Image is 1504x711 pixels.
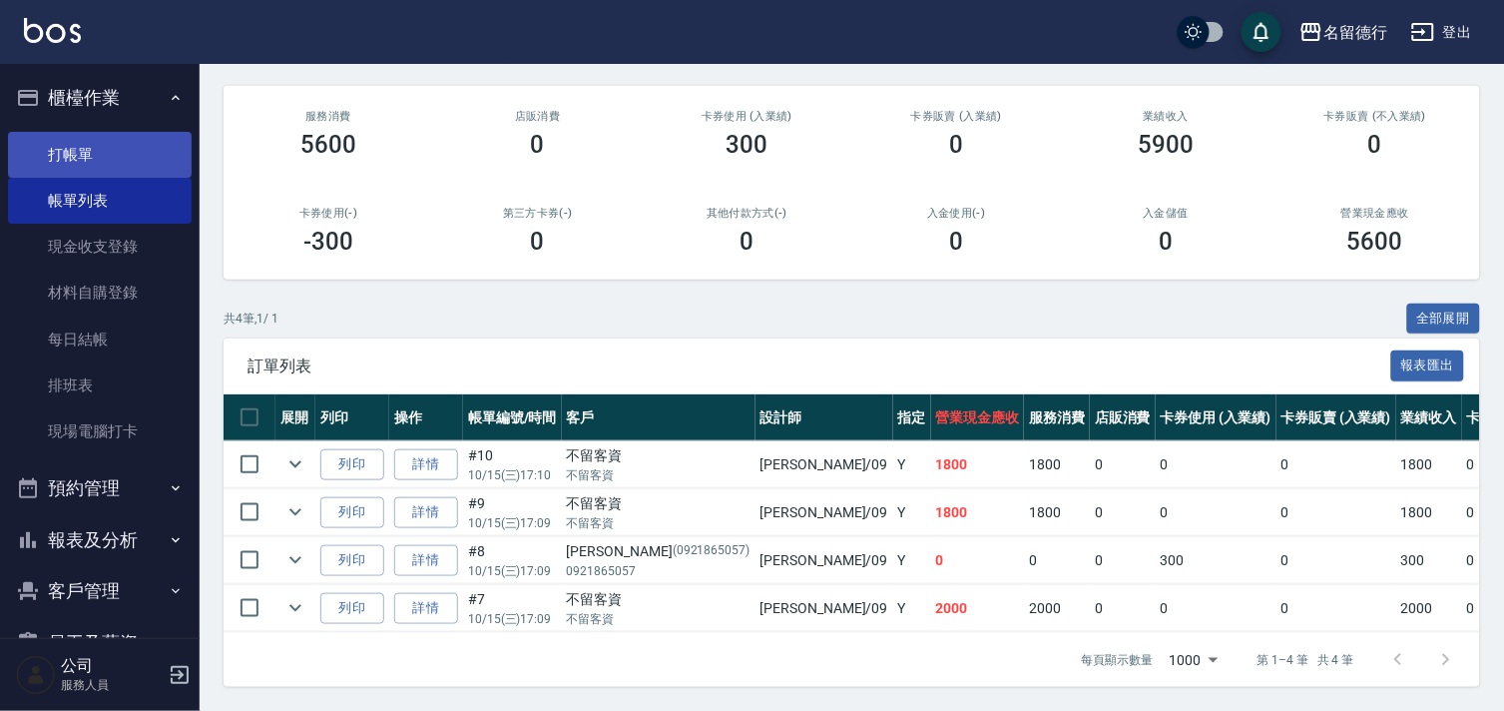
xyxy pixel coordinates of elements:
[755,489,893,536] td: [PERSON_NAME] /09
[893,537,931,584] td: Y
[562,394,755,441] th: 客戶
[8,317,192,362] a: 每日結帳
[949,228,963,256] h3: 0
[1090,394,1156,441] th: 店販消費
[1138,131,1194,159] h3: 5900
[931,585,1025,632] td: 2000
[893,441,931,488] td: Y
[567,445,751,466] div: 不留客資
[893,394,931,441] th: 指定
[280,497,310,527] button: expand row
[1257,651,1354,669] p: 第 1–4 筆 共 4 筆
[389,394,463,441] th: 操作
[457,207,619,220] h2: 第三方卡券(-)
[303,228,353,256] h3: -300
[1156,394,1276,441] th: 卡券使用 (入業績)
[931,441,1025,488] td: 1800
[457,110,619,123] h2: 店販消費
[1085,110,1247,123] h2: 業績收入
[1391,355,1465,374] a: 報表匯出
[1347,228,1403,256] h3: 5600
[8,270,192,316] a: 材料自購登錄
[1396,394,1462,441] th: 業績收入
[1396,441,1462,488] td: 1800
[755,394,893,441] th: 設計師
[1024,394,1090,441] th: 服務消費
[931,394,1025,441] th: 營業現金應收
[315,394,389,441] th: 列印
[667,110,828,123] h2: 卡券使用 (入業績)
[1024,441,1090,488] td: 1800
[320,545,384,576] button: 列印
[463,441,562,488] td: #10
[531,131,545,159] h3: 0
[280,593,310,623] button: expand row
[468,514,557,532] p: 10/15 (三) 17:09
[468,610,557,628] p: 10/15 (三) 17:09
[673,541,751,562] p: (0921865057)
[16,655,56,695] img: Person
[893,585,931,632] td: Y
[755,441,893,488] td: [PERSON_NAME] /09
[394,545,458,576] a: 詳情
[8,224,192,270] a: 現金收支登錄
[1156,489,1276,536] td: 0
[1276,394,1397,441] th: 卡券販賣 (入業績)
[8,514,192,566] button: 報表及分析
[1323,20,1387,45] div: 名留德行
[567,541,751,562] div: [PERSON_NAME]
[875,207,1037,220] h2: 入金使用(-)
[463,394,562,441] th: 帳單編號/時間
[463,585,562,632] td: #7
[280,449,310,479] button: expand row
[300,131,356,159] h3: 5600
[567,514,751,532] p: 不留客資
[531,228,545,256] h3: 0
[1396,537,1462,584] td: 300
[8,178,192,224] a: 帳單列表
[61,656,163,676] h5: 公司
[1294,110,1456,123] h2: 卡券販賣 (不入業績)
[1082,651,1154,669] p: 每頁顯示數量
[1090,489,1156,536] td: 0
[893,489,931,536] td: Y
[1090,537,1156,584] td: 0
[1156,441,1276,488] td: 0
[741,228,754,256] h3: 0
[875,110,1037,123] h2: 卡券販賣 (入業績)
[1024,585,1090,632] td: 2000
[1291,12,1395,53] button: 名留德行
[1156,585,1276,632] td: 0
[1391,351,1465,381] button: 報表匯出
[1368,131,1382,159] h3: 0
[394,593,458,624] a: 詳情
[463,489,562,536] td: #9
[8,408,192,454] a: 現場電腦打卡
[61,676,163,694] p: 服務人員
[320,449,384,480] button: 列印
[1024,537,1090,584] td: 0
[1159,228,1173,256] h3: 0
[320,593,384,624] button: 列印
[248,356,1391,376] span: 訂單列表
[468,562,557,580] p: 10/15 (三) 17:09
[463,537,562,584] td: #8
[8,462,192,514] button: 預約管理
[394,449,458,480] a: 詳情
[1156,537,1276,584] td: 300
[949,131,963,159] h3: 0
[1276,441,1397,488] td: 0
[248,110,409,123] h3: 服務消費
[755,585,893,632] td: [PERSON_NAME] /09
[224,310,278,328] p: 共 4 筆, 1 / 1
[1242,12,1281,52] button: save
[1024,489,1090,536] td: 1800
[1090,441,1156,488] td: 0
[727,131,768,159] h3: 300
[1396,489,1462,536] td: 1800
[8,362,192,408] a: 排班表
[567,610,751,628] p: 不留客資
[468,466,557,484] p: 10/15 (三) 17:10
[1085,207,1247,220] h2: 入金儲值
[755,537,893,584] td: [PERSON_NAME] /09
